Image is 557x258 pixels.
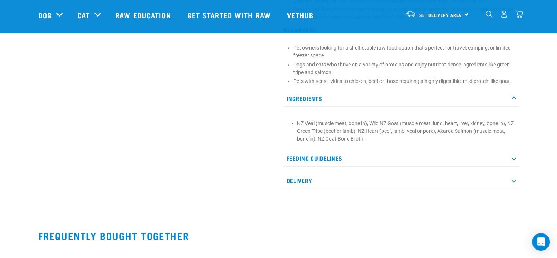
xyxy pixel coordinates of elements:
[77,10,90,21] a: Cat
[283,90,519,107] p: Ingredients
[486,11,493,18] img: home-icon-1@2x.png
[38,230,519,241] h2: Frequently bought together
[38,10,52,21] a: Dog
[500,10,508,18] img: user.png
[280,0,323,30] a: Vethub
[180,0,280,30] a: Get started with Raw
[293,77,519,85] li: Pets with sensitivities to chicken, beef or those requiring a highly digestible, mild protein lik...
[532,233,550,251] div: Open Intercom Messenger
[297,120,515,143] li: NZ Veal (muscle meat, bone in), Wild NZ Goat (muscle meat, lung, heart, liver, kidney, bone in), ...
[108,0,180,30] a: Raw Education
[283,150,519,167] p: Feeding Guidelines
[406,11,416,17] img: van-moving.png
[515,10,523,18] img: home-icon@2x.png
[293,61,519,76] li: Dogs and cats who thrive on a variety of proteins and enjoy nutrient-dense ingredients like green...
[293,44,519,59] li: Pet owners looking for a shelf-stable raw food option that’s perfect for travel, camping, or limi...
[419,14,462,16] span: Set Delivery Area
[283,172,519,189] p: Delivery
